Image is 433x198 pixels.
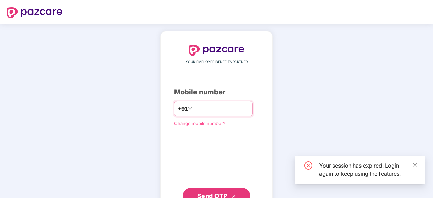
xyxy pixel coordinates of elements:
span: +91 [178,105,188,113]
span: YOUR EMPLOYEE BENEFITS PARTNER [186,59,248,65]
div: Your session has expired. Login again to keep using the features. [319,161,417,178]
img: logo [189,45,244,56]
a: Change mobile number? [174,120,225,126]
img: logo [7,7,62,18]
span: close [413,163,417,168]
span: down [188,107,192,111]
span: close-circle [304,161,312,170]
div: Mobile number [174,87,259,97]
